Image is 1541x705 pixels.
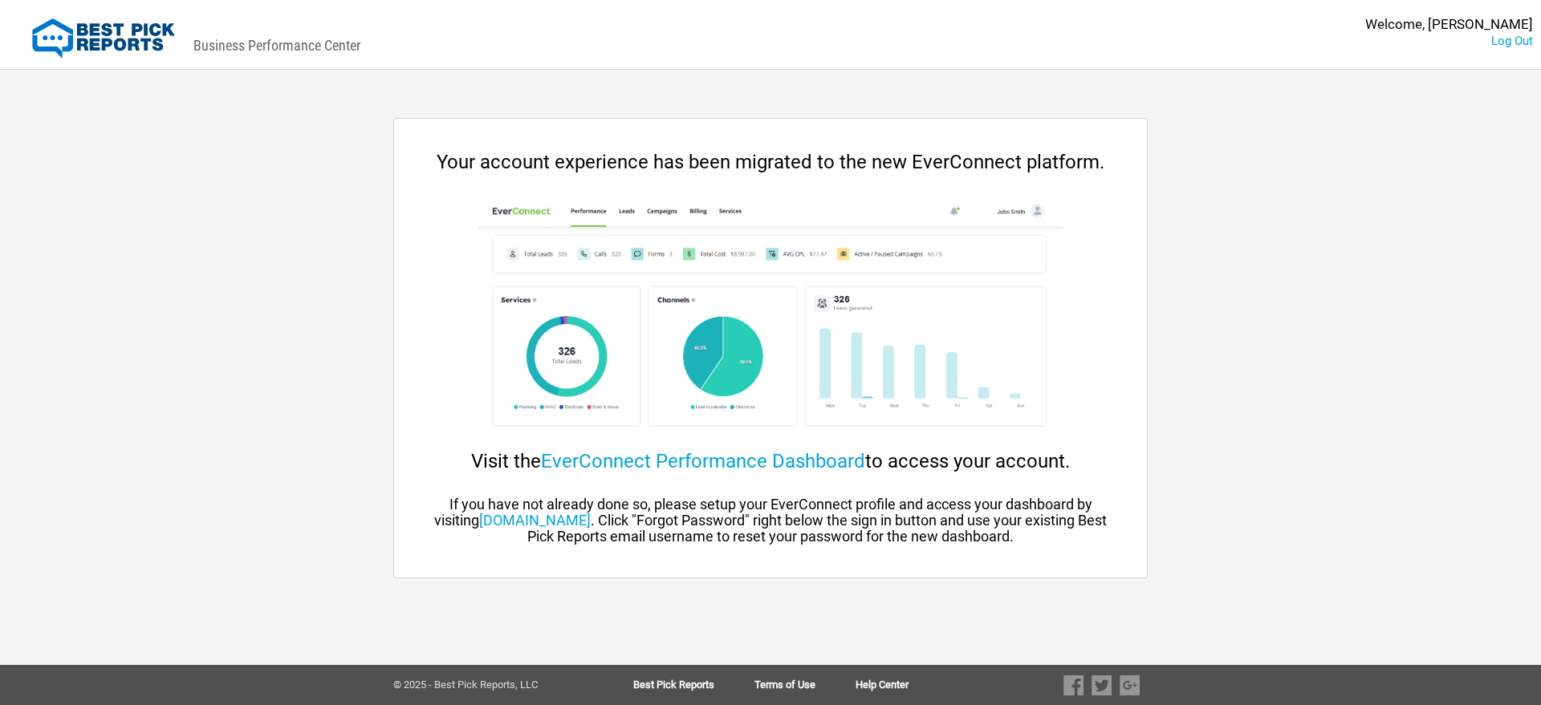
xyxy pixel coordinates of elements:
a: Help Center [856,679,909,691]
div: Welcome, [PERSON_NAME] [1365,16,1533,33]
a: EverConnect Performance Dashboard [541,450,865,472]
div: If you have not already done so, please setup your EverConnect profile and access your dashboard ... [426,496,1115,545]
div: Visit the to access your account. [426,450,1115,472]
img: Best Pick Reports Logo [32,18,175,59]
a: Log Out [1491,34,1533,48]
img: cp-dashboard.png [478,197,1063,438]
a: [DOMAIN_NAME] [479,512,591,529]
a: Terms of Use [754,679,856,691]
a: Best Pick Reports [633,679,754,691]
div: © 2025 - Best Pick Reports, LLC [393,679,582,691]
div: Your account experience has been migrated to the new EverConnect platform. [426,151,1115,173]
